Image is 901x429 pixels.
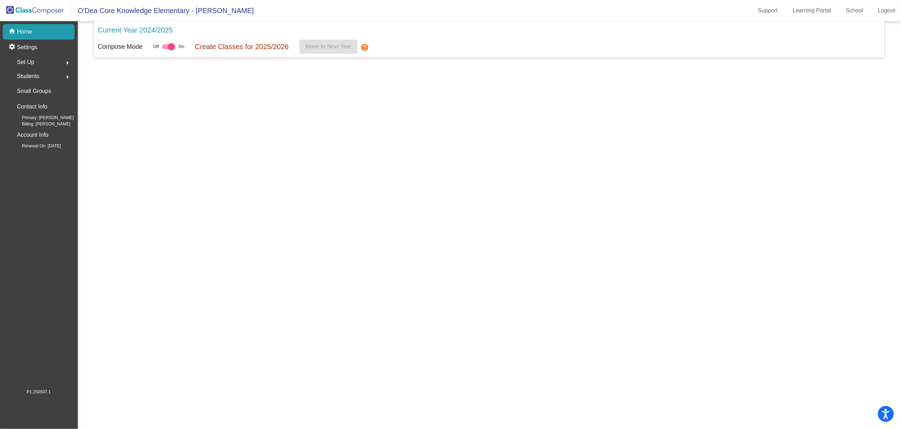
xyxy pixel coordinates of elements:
[17,28,32,36] p: Home
[153,43,159,50] span: Off
[17,71,39,81] span: Students
[11,121,70,127] span: Billing: [PERSON_NAME]
[71,5,254,16] span: O'Dea Core Knowledge Elementary - [PERSON_NAME]
[63,73,72,81] mat-icon: arrow_right
[17,86,51,96] p: Small Groups
[753,5,784,16] a: Support
[17,130,48,140] p: Account Info
[63,59,72,67] mat-icon: arrow_right
[17,102,47,112] p: Contact Info
[872,5,901,16] a: Logout
[17,57,34,67] span: Set Up
[305,43,352,49] span: Move to Next Year
[195,41,289,52] p: Create Classes for 2025/2026
[299,40,358,54] button: Move to Next Year
[8,28,17,36] mat-icon: home
[98,25,173,35] p: Current Year 2024/2025
[840,5,869,16] a: School
[11,114,74,121] span: Primary: [PERSON_NAME]
[98,42,143,52] p: Compose Mode
[178,43,184,50] span: On
[360,43,369,52] mat-icon: help
[11,143,61,149] span: Renewal On: [DATE]
[8,43,17,52] mat-icon: settings
[17,43,37,52] p: Settings
[787,5,837,16] a: Learning Portal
